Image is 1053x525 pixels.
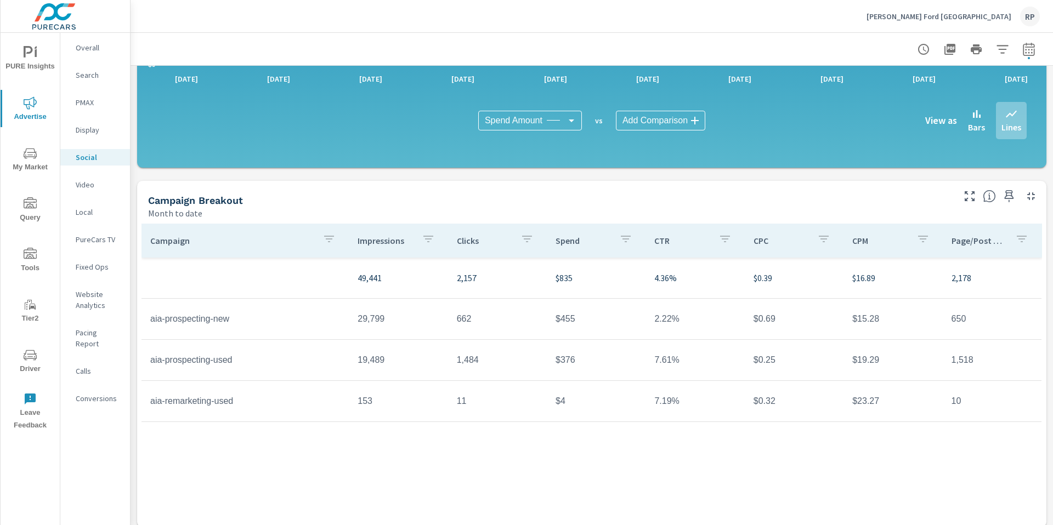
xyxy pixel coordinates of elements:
p: [DATE] [536,73,575,84]
td: aia-remarketing-used [141,387,349,415]
button: Apply Filters [992,38,1014,60]
p: [DATE] [444,73,482,84]
span: Add Comparison [622,115,688,126]
p: CPM [852,235,907,246]
button: Make Fullscreen [961,187,978,205]
p: [DATE] [721,73,759,84]
td: $0.25 [745,346,843,374]
h5: Campaign Breakout [148,195,243,206]
td: $0.32 [745,387,843,415]
td: $455 [547,305,646,333]
td: 7.19% [646,387,744,415]
p: 2,157 [457,271,538,284]
p: Fixed Ops [76,261,121,272]
td: 29,799 [349,305,448,333]
p: CPC [754,235,808,246]
span: My Market [4,147,56,174]
div: Website Analytics [60,286,130,313]
td: 19,489 [349,346,448,374]
div: Overall [60,39,130,56]
div: Add Comparison [616,111,705,130]
p: CTR [654,235,709,246]
button: Select Date Range [1018,38,1040,60]
p: 49,441 [358,271,439,284]
div: Social [60,149,130,166]
td: $376 [547,346,646,374]
h6: View as [925,115,957,126]
p: [DATE] [167,73,206,84]
td: $19.29 [843,346,942,374]
div: Spend Amount [478,111,582,130]
td: 7.61% [646,346,744,374]
p: Lines [1001,121,1021,134]
button: "Export Report to PDF" [939,38,961,60]
td: aia-prospecting-new [141,305,349,333]
div: RP [1020,7,1040,26]
p: $0.39 [754,271,835,284]
p: Website Analytics [76,289,121,311]
div: nav menu [1,33,60,436]
div: Video [60,176,130,193]
p: Local [76,207,121,218]
div: Search [60,67,130,83]
p: [DATE] [259,73,298,84]
p: Search [76,70,121,81]
td: $4 [547,387,646,415]
p: PureCars TV [76,234,121,245]
div: Display [60,122,130,138]
span: Driver [4,349,56,375]
td: 1,484 [448,346,547,374]
p: $16.89 [852,271,933,284]
p: [DATE] [997,73,1035,84]
p: $835 [556,271,637,284]
p: Conversions [76,393,121,404]
p: [DATE] [813,73,851,84]
td: 662 [448,305,547,333]
button: Print Report [965,38,987,60]
span: PURE Insights [4,46,56,73]
td: $0.69 [745,305,843,333]
div: PureCars TV [60,231,130,248]
p: Calls [76,366,121,376]
td: 153 [349,387,448,415]
p: Video [76,179,121,190]
button: Minimize Widget [1022,187,1040,205]
div: Conversions [60,390,130,407]
span: Query [4,197,56,224]
p: 2,178 [952,271,1033,284]
span: Spend Amount [485,115,542,126]
p: Spend [556,235,610,246]
p: Campaign [150,235,314,246]
p: Clicks [457,235,512,246]
div: Local [60,204,130,220]
td: 10 [943,387,1041,415]
p: PMAX [76,97,121,108]
td: $23.27 [843,387,942,415]
td: $15.28 [843,305,942,333]
td: 650 [943,305,1041,333]
span: Tier2 [4,298,56,325]
td: 11 [448,387,547,415]
p: Social [76,152,121,163]
td: aia-prospecting-used [141,346,349,374]
p: vs [582,116,616,125]
p: Display [76,124,121,135]
p: [DATE] [352,73,390,84]
div: Pacing Report [60,324,130,352]
span: Tools [4,248,56,275]
p: Bars [968,121,985,134]
span: Leave Feedback [4,392,56,432]
span: This is a summary of Social performance results by campaign. Each column can be sorted. [983,190,996,203]
span: Save this to your personalized report [1000,187,1018,205]
text: $0 [148,61,156,69]
p: 4.36% [654,271,735,284]
p: Overall [76,42,121,53]
p: [DATE] [629,73,667,84]
p: Impressions [358,235,412,246]
span: Advertise [4,96,56,123]
div: Calls [60,363,130,379]
p: [PERSON_NAME] Ford [GEOGRAPHIC_DATA] [867,12,1011,21]
p: Page/Post Action [952,235,1006,246]
div: Fixed Ops [60,259,130,275]
p: Pacing Report [76,327,121,349]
